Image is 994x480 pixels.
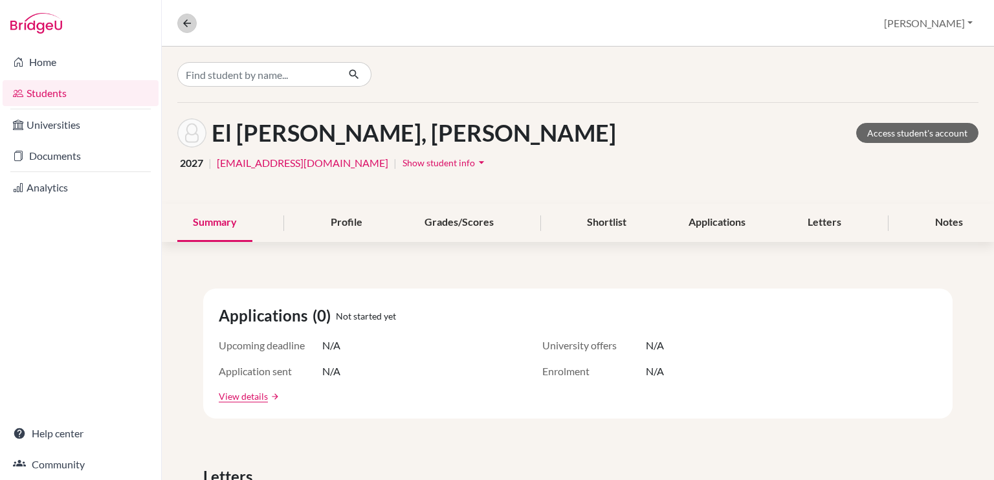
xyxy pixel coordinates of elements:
[322,338,340,353] span: N/A
[475,156,488,169] i: arrow_drop_down
[3,49,159,75] a: Home
[3,452,159,477] a: Community
[571,204,642,242] div: Shortlist
[3,143,159,169] a: Documents
[219,304,313,327] span: Applications
[315,204,378,242] div: Profile
[268,392,280,401] a: arrow_forward
[3,420,159,446] a: Help center
[219,338,322,353] span: Upcoming deadline
[409,204,509,242] div: Grades/Scores
[3,112,159,138] a: Universities
[856,123,978,143] a: Access student's account
[3,175,159,201] a: Analytics
[212,119,616,147] h1: El [PERSON_NAME], [PERSON_NAME]
[219,389,268,403] a: View details
[393,155,397,171] span: |
[646,364,664,379] span: N/A
[542,338,646,353] span: University offers
[177,62,338,87] input: Find student by name...
[177,204,252,242] div: Summary
[10,13,62,34] img: Bridge-U
[322,364,340,379] span: N/A
[180,155,203,171] span: 2027
[177,118,206,147] img: Tony El Khouri Rocco's avatar
[673,204,761,242] div: Applications
[878,11,978,36] button: [PERSON_NAME]
[3,80,159,106] a: Students
[219,364,322,379] span: Application sent
[208,155,212,171] span: |
[336,309,396,323] span: Not started yet
[403,157,475,168] span: Show student info
[792,204,857,242] div: Letters
[402,153,489,173] button: Show student infoarrow_drop_down
[920,204,978,242] div: Notes
[542,364,646,379] span: Enrolment
[217,155,388,171] a: [EMAIL_ADDRESS][DOMAIN_NAME]
[313,304,336,327] span: (0)
[646,338,664,353] span: N/A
